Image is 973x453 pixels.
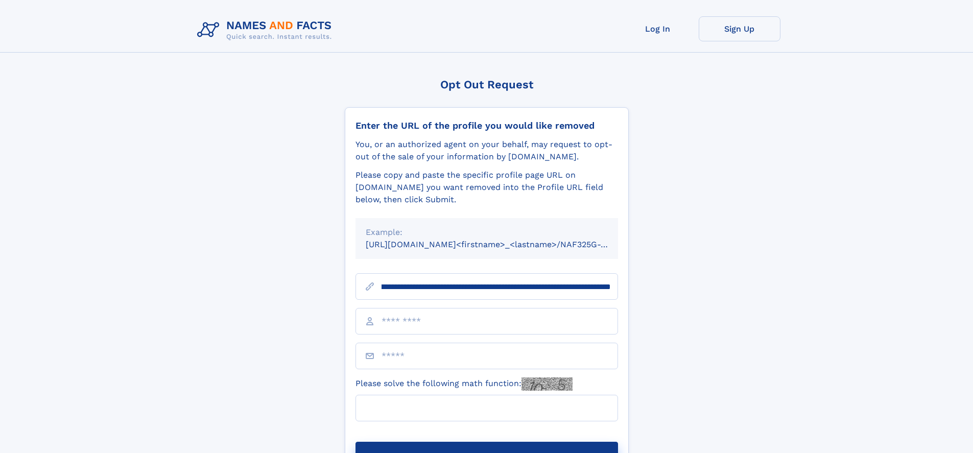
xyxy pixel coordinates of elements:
[699,16,780,41] a: Sign Up
[345,78,629,91] div: Opt Out Request
[355,120,618,131] div: Enter the URL of the profile you would like removed
[366,240,637,249] small: [URL][DOMAIN_NAME]<firstname>_<lastname>/NAF325G-xxxxxxxx
[355,377,573,391] label: Please solve the following math function:
[366,226,608,239] div: Example:
[355,169,618,206] div: Please copy and paste the specific profile page URL on [DOMAIN_NAME] you want removed into the Pr...
[193,16,340,44] img: Logo Names and Facts
[617,16,699,41] a: Log In
[355,138,618,163] div: You, or an authorized agent on your behalf, may request to opt-out of the sale of your informatio...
